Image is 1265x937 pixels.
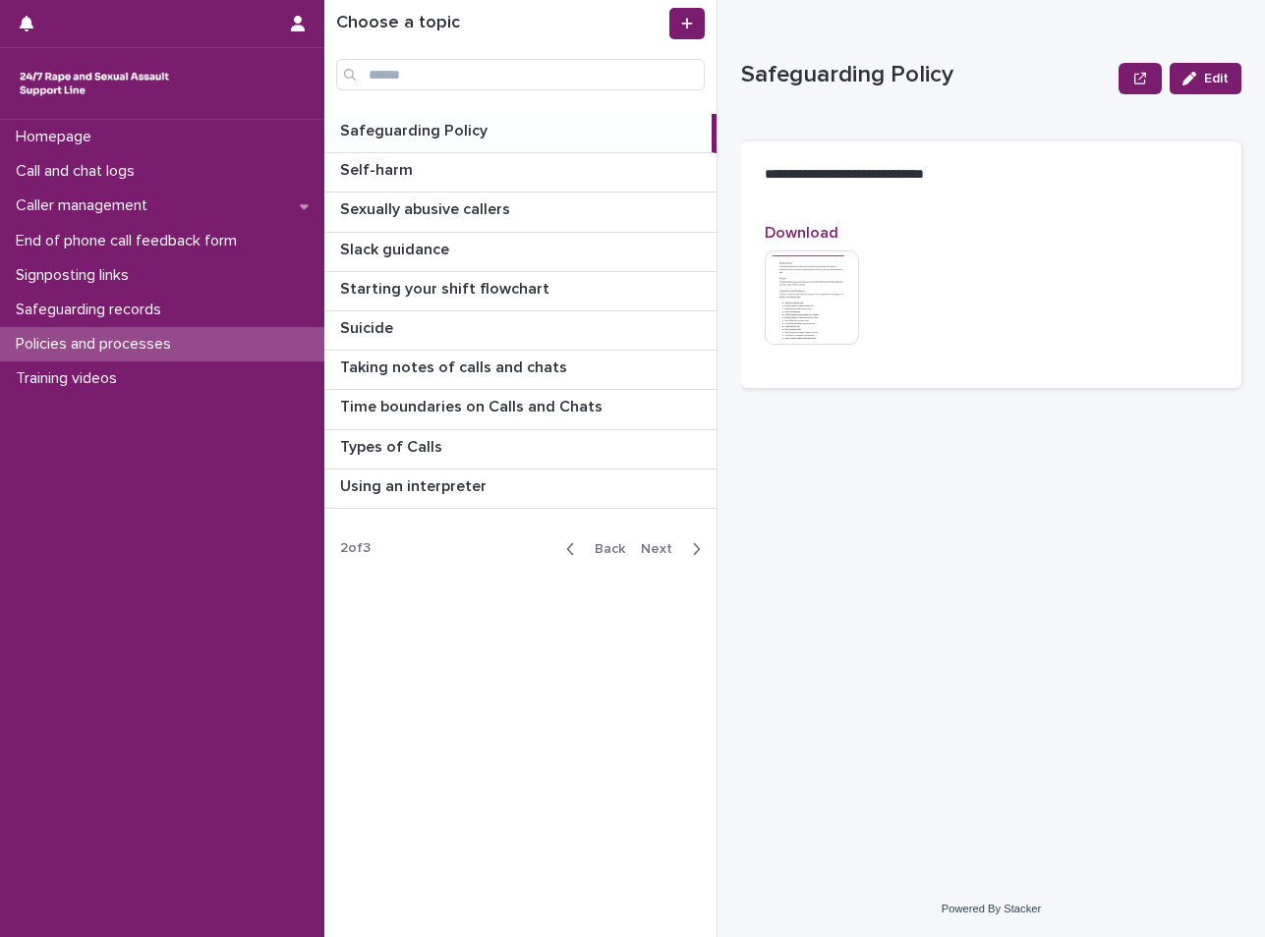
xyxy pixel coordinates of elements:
p: Signposting links [8,266,144,285]
p: Training videos [8,369,133,388]
img: rhQMoQhaT3yELyF149Cw [16,64,173,103]
a: Powered By Stacker [942,903,1041,914]
p: Slack guidance [340,237,453,259]
p: Self-harm [340,157,417,180]
a: Time boundaries on Calls and ChatsTime boundaries on Calls and Chats [324,390,717,429]
a: Safeguarding PolicySafeguarding Policy [324,114,717,153]
p: Taking notes of calls and chats [340,355,571,377]
a: Slack guidanceSlack guidance [324,233,717,272]
p: Call and chat logs [8,162,150,181]
p: Homepage [8,128,107,146]
span: Download [765,225,838,241]
span: Back [583,542,625,556]
a: Sexually abusive callersSexually abusive callers [324,193,717,232]
p: Sexually abusive callers [340,196,514,219]
p: Types of Calls [340,434,446,457]
p: Suicide [340,315,397,338]
button: Edit [1170,63,1241,94]
a: Using an interpreterUsing an interpreter [324,469,717,509]
a: Starting your shift flowchartStarting your shift flowchart [324,272,717,311]
h1: Choose a topic [336,13,665,34]
span: Edit [1204,72,1229,85]
p: Safeguarding records [8,301,177,319]
a: Self-harmSelf-harm [324,153,717,193]
a: SuicideSuicide [324,311,717,351]
button: Next [633,540,717,558]
button: Back [550,540,633,558]
p: Safeguarding Policy [741,61,1111,89]
input: Search [336,59,705,90]
p: Policies and processes [8,335,187,354]
a: Types of CallsTypes of Calls [324,430,717,469]
p: Caller management [8,196,163,215]
a: Taking notes of calls and chatsTaking notes of calls and chats [324,351,717,390]
p: Starting your shift flowchart [340,276,553,299]
p: Safeguarding Policy [340,118,491,140]
p: 2 of 3 [324,524,386,573]
p: Time boundaries on Calls and Chats [340,394,606,416]
span: Next [641,542,684,556]
p: End of phone call feedback form [8,232,253,250]
p: Using an interpreter [340,473,490,496]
